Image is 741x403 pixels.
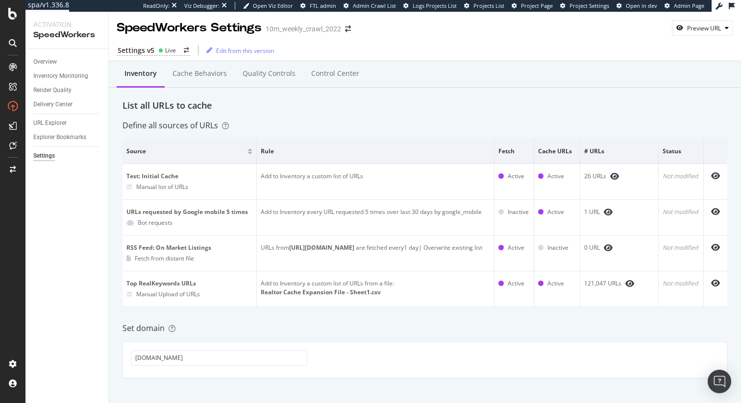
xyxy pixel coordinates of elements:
[126,279,252,288] div: Top RealKeywords URLs
[33,118,101,128] a: URL Explorer
[547,172,564,181] div: Active
[184,47,189,53] div: arrow-right-arrow-left
[687,24,721,32] div: Preview URL
[521,2,553,9] span: Project Page
[138,218,173,227] div: Bot requests
[136,290,200,298] div: Manual Upload of URLs
[257,200,494,236] td: Add to Inventory every URL requested 5 times over last 30 days by google_mobile
[310,2,336,9] span: FTL admin
[261,279,490,288] div: Add to Inventory a custom list of URLs from a file:
[498,147,528,156] span: Fetch
[508,243,524,252] div: Active
[353,2,396,9] span: Admin Crawl List
[33,71,88,81] div: Inventory Monitoring
[261,243,490,252] div: URLs from are fetched every 1 day | Overwrite existing list
[33,85,72,95] div: Render Quality
[123,99,727,112] div: List all URLs to cache
[413,2,457,9] span: Logs Projects List
[604,244,613,252] div: eye
[118,46,154,55] div: Settings v5
[33,29,100,41] div: SpeedWorkers
[711,279,720,287] div: eye
[663,208,699,216] div: Not modified
[173,69,227,78] div: Cache behaviors
[403,2,457,10] a: Logs Projects List
[33,85,101,95] a: Render Quality
[508,172,524,181] div: Active
[143,2,170,10] div: ReadOnly:
[547,279,564,288] div: Active
[123,120,229,131] div: Define all sources of URLs
[33,151,55,161] div: Settings
[617,2,657,10] a: Open in dev
[289,243,354,252] b: [URL][DOMAIN_NAME]
[584,147,652,156] span: # URLs
[202,43,274,58] button: Edit from this version
[126,147,245,156] span: Source
[257,164,494,200] td: Add to Inventory a custom list of URLs
[33,151,101,161] a: Settings
[663,243,699,252] div: Not modified
[33,20,100,29] div: Activation
[126,243,252,252] div: RSS Feed: On Market Listings
[345,25,351,32] div: arrow-right-arrow-left
[243,2,293,10] a: Open Viz Editor
[253,2,293,9] span: Open Viz Editor
[243,69,296,78] div: Quality Controls
[126,172,252,181] div: Test: Initial Cache
[33,57,57,67] div: Overview
[708,370,731,393] div: Open Intercom Messenger
[126,208,252,216] div: URLs requested by Google mobile 5 times
[665,2,704,10] a: Admin Page
[547,243,568,252] div: Inactive
[663,172,699,181] div: Not modified
[674,2,704,9] span: Admin Page
[135,254,194,262] div: Fetch from distant file
[512,2,553,10] a: Project Page
[626,2,657,9] span: Open in dev
[584,208,654,216] div: 1 URL
[547,208,564,216] div: Active
[569,2,609,9] span: Project Settings
[508,279,524,288] div: Active
[33,132,101,142] a: Explorer Bookmarks
[136,183,188,191] div: Manual list of URLs
[300,2,336,10] a: FTL admin
[124,69,157,78] div: Inventory
[261,288,490,297] div: Realtor Cache Expansion File - Sheet1.csv
[184,2,220,10] div: Viz Debugger:
[584,279,654,288] div: 121,047 URLs
[473,2,504,9] span: Projects List
[584,172,654,181] div: 26 URLs
[711,172,720,180] div: eye
[604,208,613,216] div: eye
[625,280,634,287] div: eye
[266,24,341,34] div: 10m_weekly_crawl_2022
[216,47,274,55] div: Edit from this version
[672,20,733,36] button: Preview URL
[610,172,619,180] div: eye
[33,99,73,110] div: Delivery Center
[33,57,101,67] a: Overview
[261,147,488,156] span: Rule
[33,118,67,128] div: URL Explorer
[663,147,697,156] span: Status
[33,71,101,81] a: Inventory Monitoring
[538,147,573,156] span: Cache URLs
[165,46,176,54] div: Live
[33,132,86,142] div: Explorer Bookmarks
[711,243,720,251] div: eye
[33,99,101,110] a: Delivery Center
[663,279,699,288] div: Not modified
[123,323,727,334] div: Set domain
[560,2,609,10] a: Project Settings
[464,2,504,10] a: Projects List
[711,208,720,215] div: eye
[311,69,359,78] div: Control Center
[117,20,262,36] div: SpeedWorkers Settings
[584,243,654,252] div: 0 URL
[508,208,529,216] div: Inactive
[344,2,396,10] a: Admin Crawl List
